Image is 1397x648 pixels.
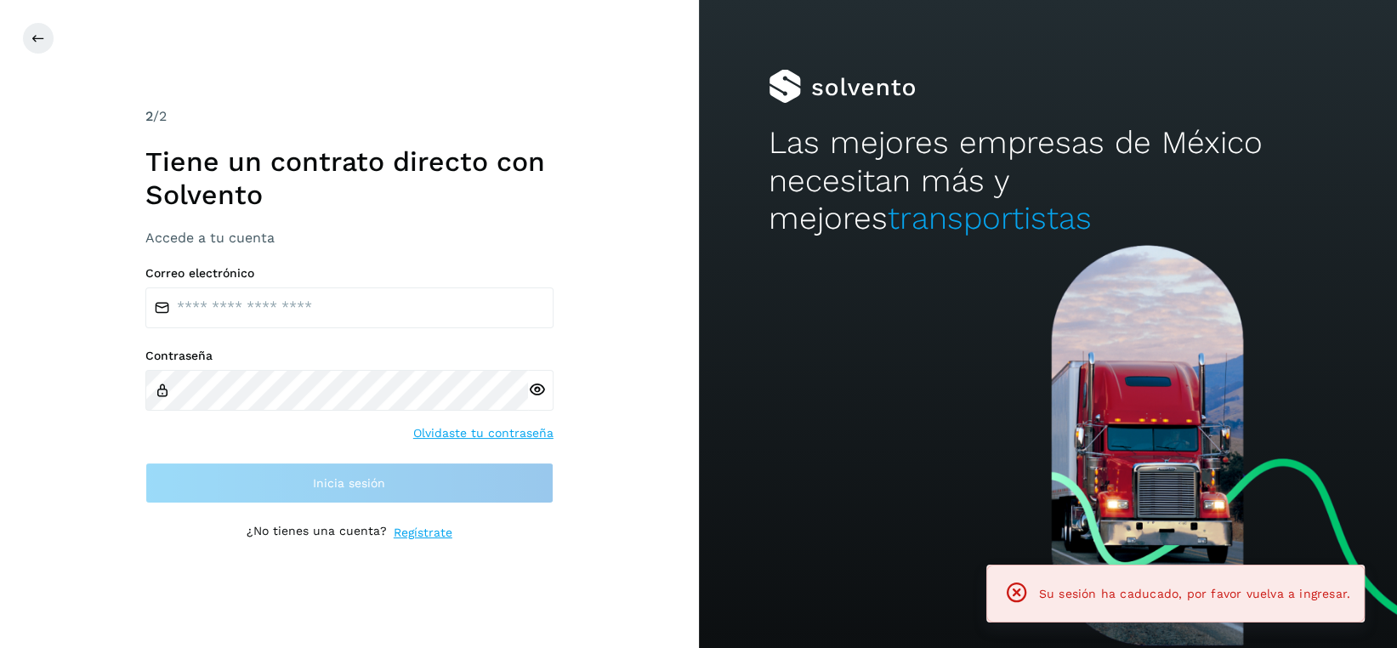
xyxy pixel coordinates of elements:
[145,108,153,124] span: 2
[145,463,554,503] button: Inicia sesión
[769,124,1327,237] h2: Las mejores empresas de México necesitan más y mejores
[313,477,385,489] span: Inicia sesión
[247,524,387,542] p: ¿No tienes una cuenta?
[145,230,554,246] h3: Accede a tu cuenta
[145,349,554,363] label: Contraseña
[413,424,554,442] a: Olvidaste tu contraseña
[145,106,554,127] div: /2
[1039,587,1350,600] span: Su sesión ha caducado, por favor vuelva a ingresar.
[145,145,554,211] h1: Tiene un contrato directo con Solvento
[888,200,1092,236] span: transportistas
[145,266,554,281] label: Correo electrónico
[394,524,452,542] a: Regístrate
